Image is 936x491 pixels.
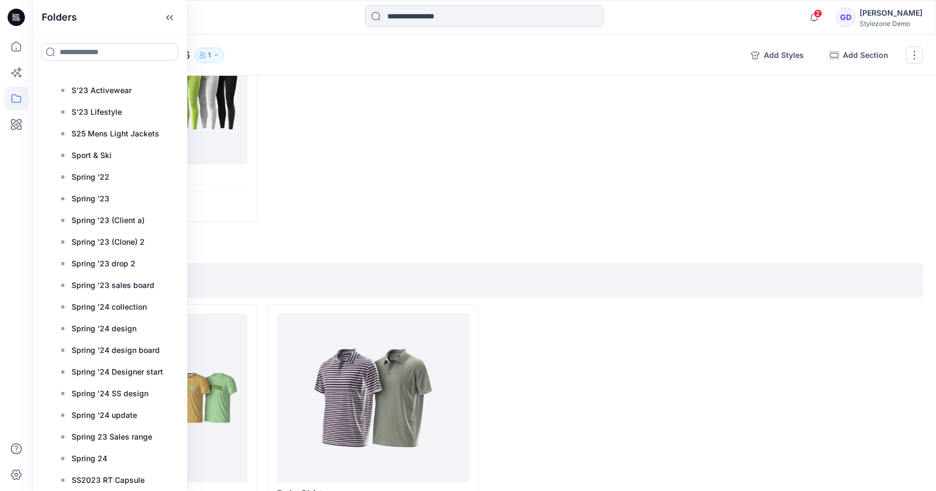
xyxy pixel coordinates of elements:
[71,322,136,335] p: Spring '24 design
[71,365,163,378] p: Spring '24 Designer start
[742,47,812,64] button: Add Styles
[71,149,112,162] p: Sport & Ski
[71,192,109,205] p: Spring '23
[71,279,154,292] p: Spring '23 sales board
[71,300,147,313] p: Spring '24 collection
[814,9,822,18] span: 2
[71,452,107,465] p: Spring 24
[71,387,148,400] p: Spring '24 SS design
[208,49,211,61] p: 1
[71,409,137,422] p: Spring '24 update
[71,171,109,184] p: Spring '22
[821,47,897,64] button: Add Section
[836,8,855,27] div: GD
[71,127,159,140] p: S25 Mens Light Jackets
[194,48,224,63] button: 1
[71,430,152,443] p: Spring 23 Sales range
[71,344,160,357] p: Spring '24 design board
[71,235,145,248] p: Spring '23 (Clone) 2
[71,84,132,97] p: S'23 Activewear
[71,257,135,270] p: Spring '23 drop 2
[71,106,122,119] p: S'23 Lifestyle
[860,19,922,28] div: Stylezone Demo
[860,6,922,19] div: [PERSON_NAME]
[71,214,145,227] p: Spring '23 (Client a)
[71,474,145,487] p: SS2023 RT Capsule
